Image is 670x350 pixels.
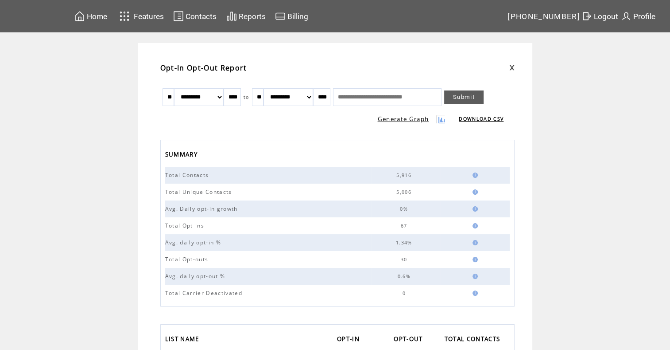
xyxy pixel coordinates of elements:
[396,172,414,178] span: 5,916
[444,90,484,104] a: Submit
[507,12,580,21] span: [PHONE_NUMBER]
[396,240,414,246] span: 1.34%
[116,8,166,25] a: Features
[165,256,211,263] span: Total Opt-outs
[378,115,429,123] a: Generate Graph
[239,12,266,21] span: Reports
[226,11,237,22] img: chart.svg
[287,12,308,21] span: Billing
[459,116,503,122] a: DOWNLOAD CSV
[397,273,412,279] span: 0.6%
[165,188,234,196] span: Total Unique Contacts
[73,9,108,23] a: Home
[594,12,618,21] span: Logout
[400,206,410,212] span: 0%
[165,148,200,163] span: SUMMARY
[117,9,132,24] img: features.svg
[337,333,362,347] span: OPT-IN
[165,239,223,246] span: Avg. daily opt-in %
[470,223,478,228] img: help.gif
[470,240,478,245] img: help.gif
[274,9,310,23] a: Billing
[470,274,478,279] img: help.gif
[165,333,201,347] span: LIST NAME
[621,11,631,22] img: profile.svg
[470,291,478,296] img: help.gif
[633,12,655,21] span: Profile
[337,333,364,347] a: OPT-IN
[275,11,286,22] img: creidtcard.svg
[470,189,478,195] img: help.gif
[401,223,410,229] span: 67
[186,12,217,21] span: Contacts
[402,290,407,296] span: 0
[394,333,425,347] span: OPT-OUT
[580,9,620,23] a: Logout
[165,222,206,229] span: Total Opt-ins
[165,333,204,347] a: LIST NAME
[445,333,505,347] a: TOTAL CONTACTS
[225,9,267,23] a: Reports
[581,11,592,22] img: exit.svg
[74,11,85,22] img: home.svg
[160,63,247,73] span: Opt-In Opt-Out Report
[165,171,211,179] span: Total Contacts
[620,9,657,23] a: Profile
[165,205,240,212] span: Avg. Daily opt-in growth
[396,189,414,195] span: 5,006
[470,173,478,178] img: help.gif
[244,94,249,100] span: to
[173,11,184,22] img: contacts.svg
[87,12,107,21] span: Home
[172,9,218,23] a: Contacts
[445,333,503,347] span: TOTAL CONTACTS
[165,272,228,280] span: Avg. daily opt-out %
[470,206,478,212] img: help.gif
[394,333,427,347] a: OPT-OUT
[134,12,164,21] span: Features
[165,289,244,297] span: Total Carrier Deactivated
[470,257,478,262] img: help.gif
[401,256,410,263] span: 30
